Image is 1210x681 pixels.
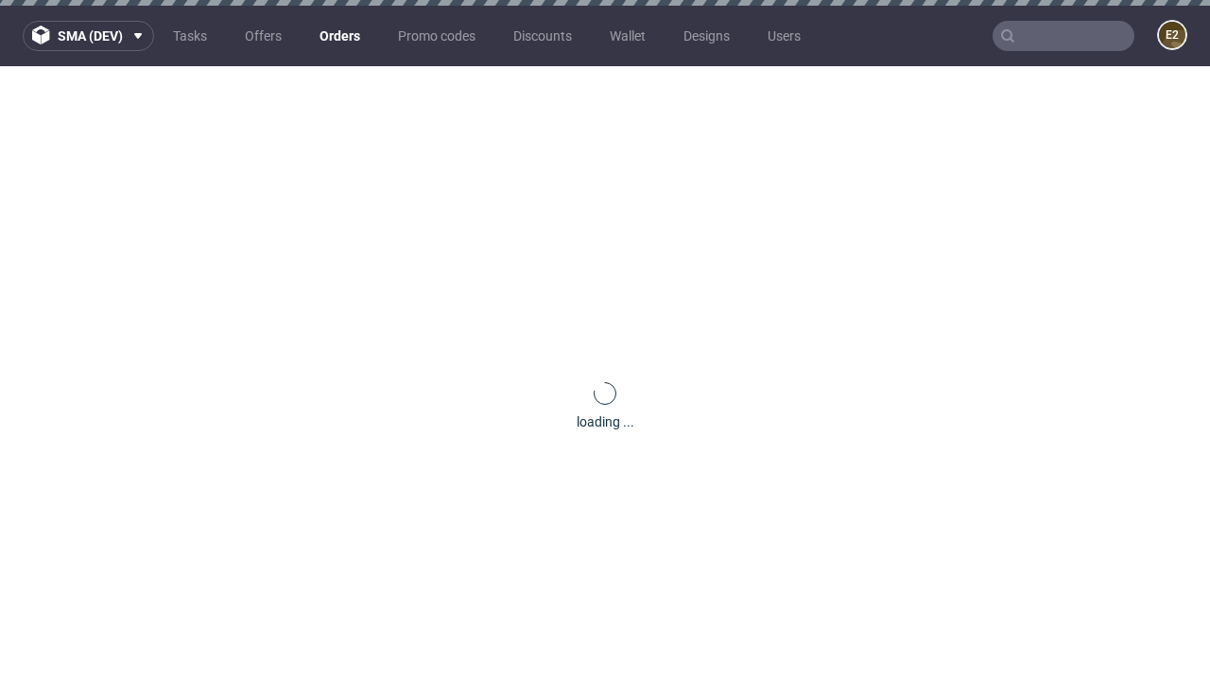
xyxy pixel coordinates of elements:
a: Offers [233,21,293,51]
span: sma (dev) [58,29,123,43]
a: Users [756,21,812,51]
a: Designs [672,21,741,51]
a: Discounts [502,21,583,51]
div: loading ... [577,412,634,431]
a: Orders [308,21,372,51]
a: Tasks [162,21,218,51]
button: sma (dev) [23,21,154,51]
figcaption: e2 [1159,22,1185,48]
a: Wallet [598,21,657,51]
a: Promo codes [387,21,487,51]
